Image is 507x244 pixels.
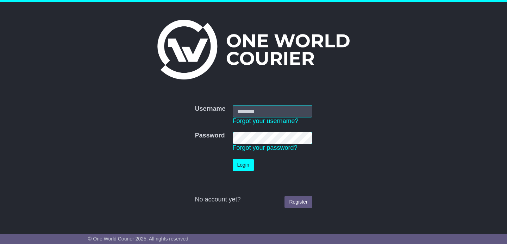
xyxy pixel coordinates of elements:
a: Forgot your password? [233,144,298,151]
a: Register [284,196,312,208]
label: Username [195,105,225,113]
button: Login [233,159,254,171]
span: © One World Courier 2025. All rights reserved. [88,236,190,242]
div: No account yet? [195,196,312,204]
img: One World [157,20,350,79]
label: Password [195,132,225,140]
a: Forgot your username? [233,117,299,124]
